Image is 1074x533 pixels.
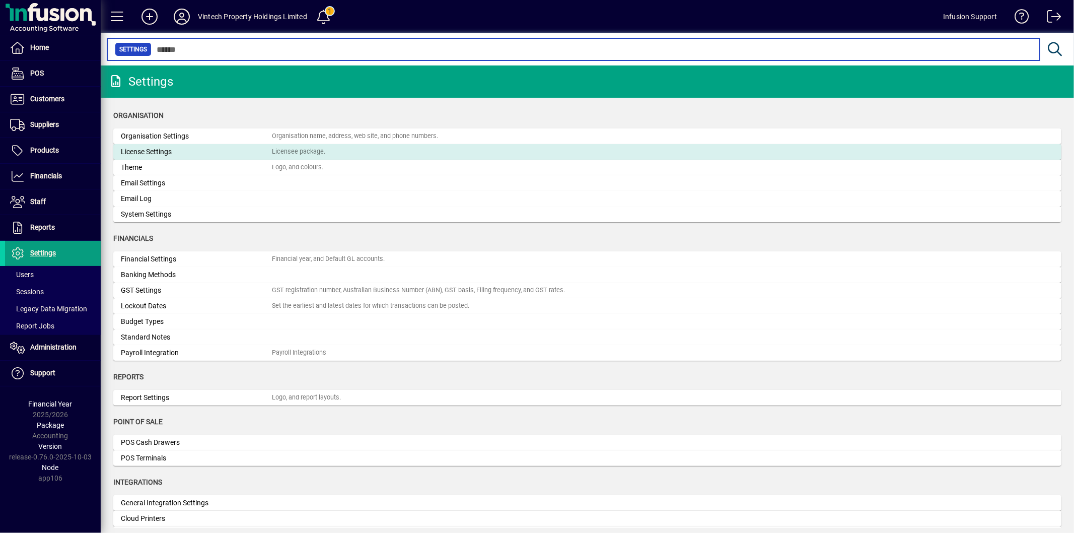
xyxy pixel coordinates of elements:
[121,254,272,264] div: Financial Settings
[5,189,101,215] a: Staff
[133,8,166,26] button: Add
[5,300,101,317] a: Legacy Data Migration
[121,348,272,358] div: Payroll Integration
[10,305,87,313] span: Legacy Data Migration
[113,345,1061,361] a: Payroll IntegrationPayroll Integrations
[121,270,272,280] div: Banking Methods
[113,111,164,119] span: Organisation
[943,9,997,25] div: Infusion Support
[30,95,64,103] span: Customers
[272,393,341,403] div: Logo, and report layouts.
[30,146,59,154] span: Products
[5,87,101,112] a: Customers
[5,361,101,386] a: Support
[121,437,272,448] div: POS Cash Drawers
[5,61,101,86] a: POS
[30,223,55,231] span: Reports
[198,9,307,25] div: Vintech Property Holdings Limited
[113,234,153,242] span: Financials
[121,332,272,343] div: Standard Notes
[30,369,55,377] span: Support
[5,138,101,163] a: Products
[113,418,163,426] span: Point of Sale
[30,69,44,77] span: POS
[113,267,1061,283] a: Banking Methods
[10,271,34,279] span: Users
[30,343,77,351] span: Administration
[113,511,1061,526] a: Cloud Printers
[121,285,272,296] div: GST Settings
[30,120,59,128] span: Suppliers
[113,373,144,381] span: Reports
[113,175,1061,191] a: Email Settings
[121,453,272,463] div: POS Terminals
[121,147,272,157] div: License Settings
[121,131,272,142] div: Organisation Settings
[272,163,323,172] div: Logo, and colours.
[272,286,565,295] div: GST registration number, Australian Business Number (ABN), GST basis, Filing frequency, and GST r...
[113,191,1061,207] a: Email Log
[113,144,1061,160] a: License SettingsLicensee package.
[113,207,1061,222] a: System Settings
[121,316,272,327] div: Budget Types
[113,298,1061,314] a: Lockout DatesSet the earliest and latest dates for which transactions can be posted.
[121,162,272,173] div: Theme
[113,329,1061,345] a: Standard Notes
[272,301,469,311] div: Set the earliest and latest dates for which transactions can be posted.
[37,421,64,429] span: Package
[113,283,1061,298] a: GST SettingsGST registration number, Australian Business Number (ABN), GST basis, Filing frequenc...
[10,288,44,296] span: Sessions
[39,442,62,450] span: Version
[166,8,198,26] button: Profile
[5,215,101,240] a: Reports
[121,209,272,220] div: System Settings
[272,348,326,358] div: Payroll Integrations
[113,435,1061,450] a: POS Cash Drawers
[10,322,54,330] span: Report Jobs
[272,131,438,141] div: Organisation name, address, web site, and phone numbers.
[113,450,1061,466] a: POS Terminals
[5,335,101,360] a: Administration
[121,513,272,524] div: Cloud Printers
[30,43,49,51] span: Home
[30,197,46,206] span: Staff
[113,495,1061,511] a: General Integration Settings
[30,172,62,180] span: Financials
[1007,2,1029,35] a: Knowledge Base
[1039,2,1061,35] a: Logout
[108,74,173,90] div: Settings
[113,251,1061,267] a: Financial SettingsFinancial year, and Default GL accounts.
[121,498,272,508] div: General Integration Settings
[5,317,101,335] a: Report Jobs
[272,254,385,264] div: Financial year, and Default GL accounts.
[113,478,162,486] span: Integrations
[272,147,325,157] div: Licensee package.
[42,463,59,472] span: Node
[121,392,272,403] div: Report Settings
[113,128,1061,144] a: Organisation SettingsOrganisation name, address, web site, and phone numbers.
[119,44,147,54] span: Settings
[113,390,1061,406] a: Report SettingsLogo, and report layouts.
[5,164,101,189] a: Financials
[5,35,101,60] a: Home
[30,249,56,257] span: Settings
[121,193,272,204] div: Email Log
[121,178,272,188] div: Email Settings
[29,400,73,408] span: Financial Year
[5,112,101,138] a: Suppliers
[5,283,101,300] a: Sessions
[121,301,272,311] div: Lockout Dates
[113,314,1061,329] a: Budget Types
[5,266,101,283] a: Users
[113,160,1061,175] a: ThemeLogo, and colours.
